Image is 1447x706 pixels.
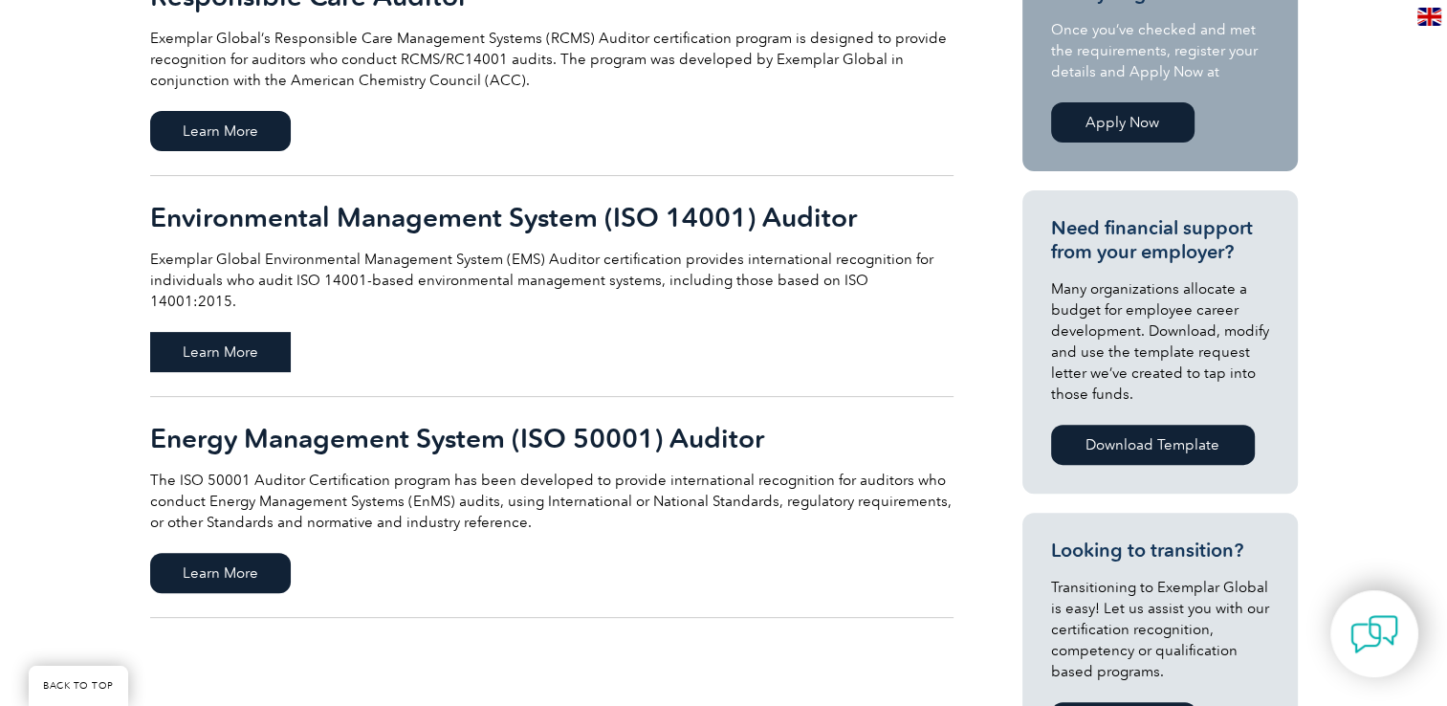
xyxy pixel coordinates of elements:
[150,470,954,533] p: The ISO 50001 Auditor Certification program has been developed to provide international recogniti...
[150,553,291,593] span: Learn More
[150,176,954,397] a: Environmental Management System (ISO 14001) Auditor Exemplar Global Environmental Management Syst...
[150,111,291,151] span: Learn More
[150,202,954,232] h2: Environmental Management System (ISO 14001) Auditor
[29,666,128,706] a: BACK TO TOP
[1051,102,1195,143] a: Apply Now
[1051,216,1269,264] h3: Need financial support from your employer?
[150,28,954,91] p: Exemplar Global’s Responsible Care Management Systems (RCMS) Auditor certification program is des...
[1350,610,1398,658] img: contact-chat.png
[1051,577,1269,682] p: Transitioning to Exemplar Global is easy! Let us assist you with our certification recognition, c...
[1051,19,1269,82] p: Once you’ve checked and met the requirements, register your details and Apply Now at
[1051,278,1269,405] p: Many organizations allocate a budget for employee career development. Download, modify and use th...
[1417,8,1441,26] img: en
[150,249,954,312] p: Exemplar Global Environmental Management System (EMS) Auditor certification provides internationa...
[150,397,954,618] a: Energy Management System (ISO 50001) Auditor The ISO 50001 Auditor Certification program has been...
[150,423,954,453] h2: Energy Management System (ISO 50001) Auditor
[1051,539,1269,563] h3: Looking to transition?
[1051,425,1255,465] a: Download Template
[150,332,291,372] span: Learn More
